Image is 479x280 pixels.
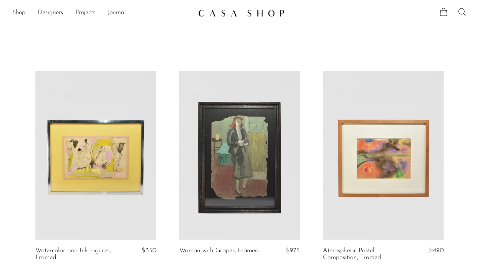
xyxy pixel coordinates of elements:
[429,247,444,254] span: $490
[75,8,95,18] a: Projects
[323,247,402,262] a: Atmospheric Pastel Composition, Framed
[108,8,126,18] a: Journal
[12,7,192,20] ul: NEW HEADER MENU
[12,8,25,18] a: Shop
[12,7,192,20] nav: Desktop navigation
[35,247,115,262] a: Watercolor and Ink Figures, Framed
[38,8,63,18] a: Designers
[286,247,300,254] span: $975
[179,247,259,254] a: Woman with Grapes, Framed
[142,247,156,254] span: $350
